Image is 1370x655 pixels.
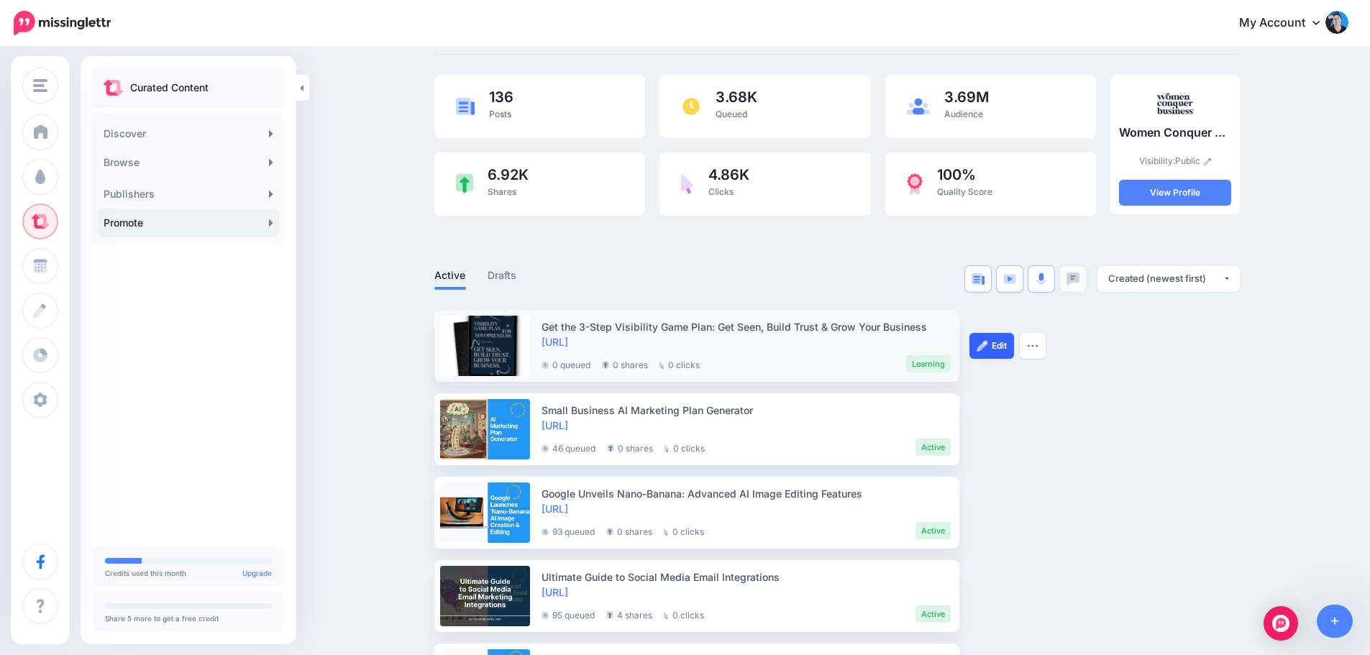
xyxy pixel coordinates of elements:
[716,90,757,104] span: 3.68K
[664,522,704,539] li: 0 clicks
[488,186,516,197] span: Shares
[1204,157,1212,165] img: pencil.png
[716,109,747,119] span: Queued
[542,528,549,536] img: clock-grey-darker.png
[1108,272,1223,285] div: Created (newest first)
[542,319,951,334] div: Get the 3-Step Visibility Game Plan: Get Seen, Build Trust & Grow Your Business
[708,186,734,197] span: Clicks
[1027,344,1038,348] img: dots.png
[937,186,992,197] span: Quality Score
[606,611,613,619] img: share-grey.png
[907,173,923,195] img: prize-red.png
[488,267,517,284] a: Drafts
[98,119,279,148] a: Discover
[665,439,705,456] li: 0 clicks
[33,79,47,92] img: menu.png
[489,90,513,104] span: 136
[937,168,992,182] span: 100%
[542,445,549,452] img: clock-grey-darker.png
[1097,266,1240,292] button: Created (newest first)
[1264,606,1298,641] div: Open Intercom Messenger
[1119,124,1231,142] p: Women Conquer Business
[915,439,951,456] li: Active
[1003,274,1016,284] img: video-blue.png
[98,180,279,209] a: Publishers
[606,605,652,623] li: 4 shares
[542,522,595,539] li: 93 queued
[665,445,670,452] img: pointer-grey.png
[1119,180,1231,206] a: View Profile
[488,168,529,182] span: 6.92K
[542,605,595,623] li: 95 queued
[456,174,473,193] img: share-green.png
[681,174,694,194] img: pointer-purple.png
[944,90,989,104] span: 3.69M
[977,340,988,352] img: pencil-white.png
[915,522,951,539] li: Active
[1067,272,1079,285] img: chat-square-grey.png
[659,362,665,369] img: pointer-grey.png
[664,612,669,619] img: pointer-grey.png
[434,267,466,284] a: Active
[1036,272,1046,285] img: microphone.png
[664,605,704,623] li: 0 clicks
[602,355,648,372] li: 0 shares
[606,522,652,539] li: 0 shares
[906,355,951,372] li: Learning
[14,11,111,35] img: Missinglettr
[1225,6,1348,41] a: My Account
[542,503,568,515] a: [URL]
[542,355,590,372] li: 0 queued
[456,98,475,114] img: article-blue.png
[659,355,700,372] li: 0 clicks
[489,109,511,119] span: Posts
[542,612,549,619] img: clock-grey-darker.png
[542,362,549,369] img: clock-grey-darker.png
[969,333,1014,359] a: Edit
[1175,155,1212,166] a: Public
[542,569,951,585] div: Ultimate Guide to Social Media Email Integrations
[664,528,669,536] img: pointer-grey.png
[607,439,653,456] li: 0 shares
[681,96,701,116] img: clock.png
[542,336,568,348] a: [URL]
[607,444,614,452] img: share-grey.png
[542,439,595,456] li: 46 queued
[130,79,209,96] p: Curated Content
[542,586,568,598] a: [URL]
[944,109,983,119] span: Audience
[907,98,930,115] img: users-blue.png
[915,605,951,623] li: Active
[98,209,279,237] a: Promote
[1119,154,1231,168] p: Visibility:
[542,486,951,501] div: Google Unveils Nano-Banana: Advanced AI Image Editing Features
[708,168,749,182] span: 4.86K
[602,361,609,369] img: share-grey.png
[1155,83,1195,124] img: XB5SVN8VRFDJITDSJTJKK0DRWVIERQC7_thumb.png
[542,403,951,418] div: Small Business AI Marketing Plan Generator
[972,273,985,285] img: article-blue.png
[98,148,279,177] a: Browse
[104,80,123,96] img: curate.png
[606,528,613,536] img: share-grey.png
[542,419,568,431] a: [URL]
